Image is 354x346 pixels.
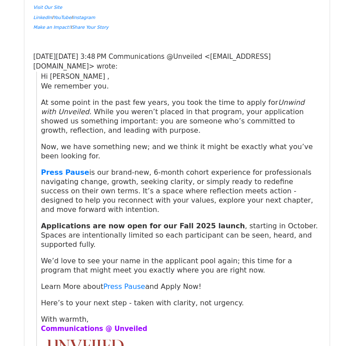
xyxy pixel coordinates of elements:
p: With warmth, [41,315,321,324]
p: Learn More about and Apply Now! [41,282,321,291]
a: Press Pause [41,168,89,177]
div: Hi [PERSON_NAME] , [41,72,321,82]
iframe: Chat Widget [310,304,354,346]
em: Unwind with Unveiled [41,98,304,116]
p: Now, we have something new; and we think it might be exactly what you’ve been looking for. [41,142,321,161]
a: YouTube [53,15,71,20]
p: We remember you. [41,81,321,91]
a: LinkedIn [33,15,52,20]
a: Share Your Story [72,25,109,30]
font: I I [33,15,95,20]
font: Communications @ Unveiled [41,325,147,333]
a: Instagram [73,15,95,20]
a: Press Pause [103,282,145,291]
p: We’d love to see your name in the applicant pool again; this time for a program that might meet y... [41,256,321,275]
a: Make an Impact! [33,25,71,30]
a: Visit Our Site [33,5,62,10]
p: is our brand-new, 6-month cohort experience for professionals navigating change, growth, seeking ... [41,168,321,214]
font: I [33,25,109,30]
div: [DATE][DATE] 3:48 PM Communications @Unveiled < [EMAIL_ADDRESS][DOMAIN_NAME] > wrote: [33,52,321,72]
p: Here’s to your next step - taken with clarity, not urgency. [41,298,321,308]
p: At some point in the past few years, you took the time to apply for . While you weren’t placed in... [41,98,321,135]
strong: Applications are now open for our Fall 2025 launch [41,222,245,230]
p: , starting in October. Spaces are intentionally limited so each participant can be seen, heard, a... [41,221,321,249]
